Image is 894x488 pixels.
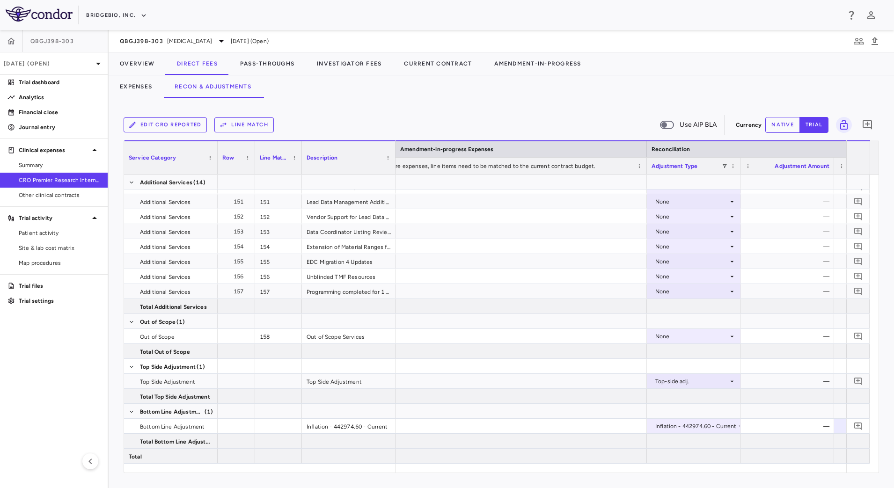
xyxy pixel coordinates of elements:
[226,194,250,209] div: 151
[226,209,250,224] div: 152
[255,224,302,239] div: 153
[19,176,100,184] span: CRO Premier Research International LLC
[852,285,865,298] button: Add comment
[854,227,863,236] svg: Add comment
[166,52,229,75] button: Direct Fees
[140,255,191,269] span: Additional Services
[19,78,100,87] p: Trial dashboard
[19,108,100,117] p: Financial close
[140,284,191,299] span: Additional Services
[255,239,302,254] div: 154
[226,269,250,284] div: 156
[655,254,728,269] div: None
[302,269,396,284] div: Unblinded TMF Resources
[302,224,396,239] div: Data Coordinator Listing Review
[231,37,269,45] span: [DATE] (Open)
[222,154,234,161] span: Row
[859,117,875,133] button: Add comment
[19,244,100,252] span: Site & lab cost matrix
[19,161,100,169] span: Summary
[19,93,100,102] p: Analytics
[749,254,829,269] div: —
[799,117,828,133] button: trial
[260,154,289,161] span: Line Match
[765,117,800,133] button: native
[749,269,829,284] div: —
[226,254,250,269] div: 155
[226,224,250,239] div: 153
[302,284,396,299] div: Programming completed for 1 Non-Unique Figure removed from scope
[483,52,592,75] button: Amendment-In-Progress
[140,269,191,284] span: Additional Services
[4,59,93,68] p: [DATE] (Open)
[140,195,191,210] span: Additional Services
[852,375,865,387] button: Add comment
[854,377,863,386] svg: Add comment
[307,154,338,161] span: Description
[19,191,100,199] span: Other clinical contracts
[854,212,863,221] svg: Add comment
[140,404,204,419] span: Bottom Line Adjustment
[226,284,250,299] div: 157
[736,121,762,129] p: Currency
[854,242,863,251] svg: Add comment
[655,194,728,209] div: None
[255,329,302,343] div: 158
[655,329,728,344] div: None
[163,75,263,98] button: Recon & Adjustments
[371,163,595,169] span: To compare expenses, line items need to be matched to the current contract budget.
[852,255,865,268] button: Add comment
[255,269,302,284] div: 156
[197,359,205,374] span: (1)
[226,239,250,254] div: 154
[306,52,393,75] button: Investigator Fees
[749,374,829,389] div: —
[19,146,89,154] p: Clinical expenses
[852,270,865,283] button: Add comment
[775,163,829,169] span: Adjustment Amount
[680,120,717,130] span: Use AIP BLA
[255,254,302,269] div: 155
[140,210,191,225] span: Additional Services
[862,119,873,131] svg: Add comment
[852,195,865,208] button: Add comment
[655,239,728,254] div: None
[140,240,191,255] span: Additional Services
[255,194,302,209] div: 151
[6,7,73,22] img: logo-full-SnFGN8VE.png
[229,52,306,75] button: Pass-Throughs
[393,52,483,75] button: Current Contract
[140,329,175,344] span: Out of Scope
[140,299,207,314] span: Total Additional Services
[854,287,863,296] svg: Add comment
[652,163,697,169] span: Adjustment Type
[655,224,728,239] div: None
[140,225,191,240] span: Additional Services
[302,419,396,433] div: Inflation - 442974.60 - Current
[655,419,737,434] div: Inflation - 442974.60 - Current
[854,422,863,430] svg: Add comment
[19,259,100,267] span: Map procedures
[400,146,494,153] span: Amendment-in-progress Expenses
[852,225,865,238] button: Add comment
[129,154,176,161] span: Service Category
[205,404,213,419] span: (1)
[749,239,829,254] div: —
[302,209,396,224] div: Vendor Support for Lead Data Manager
[109,75,163,98] button: Expenses
[140,374,195,389] span: Top Side Adjustment
[302,254,396,269] div: EDC Migration 4 Updates
[140,344,190,359] span: Total Out of Scope
[30,37,74,45] span: QBGJ398-303
[167,37,212,45] span: [MEDICAL_DATA]
[854,197,863,206] svg: Add comment
[140,389,210,404] span: Total Top Side Adjustment
[19,282,100,290] p: Trial files
[749,224,829,239] div: —
[655,209,728,224] div: None
[140,434,212,449] span: Total Bottom Line Adjustment
[19,297,100,305] p: Trial settings
[852,180,865,193] button: Add comment
[749,284,829,299] div: —
[140,359,196,374] span: Top Side Adjustment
